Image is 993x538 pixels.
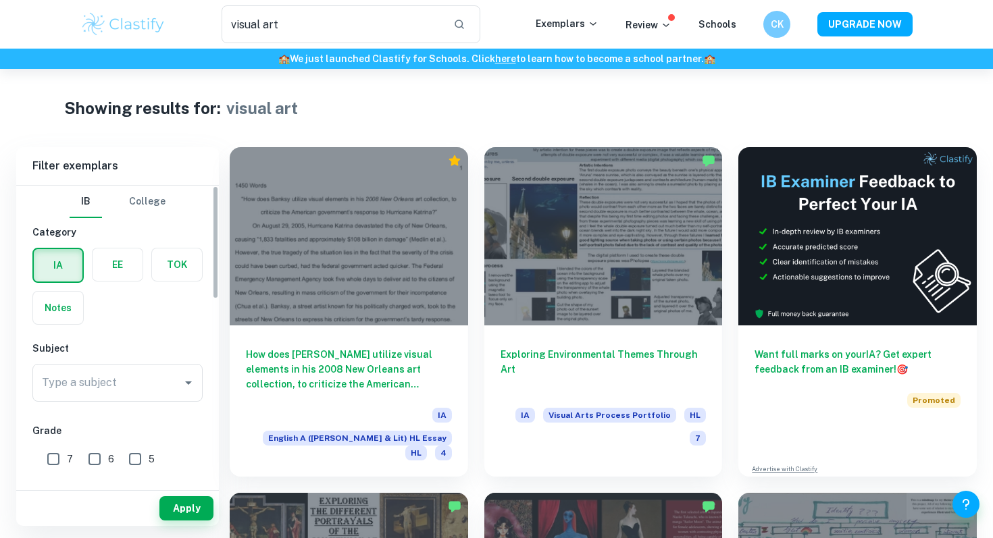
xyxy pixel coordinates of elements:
span: 1 [190,483,194,498]
h1: visual art [226,96,298,120]
h6: We just launched Clastify for Schools. Click to learn how to become a school partner. [3,51,990,66]
button: CK [763,11,790,38]
span: 7 [690,431,706,446]
span: 2 [149,483,155,498]
img: Thumbnail [738,147,977,325]
button: IA [34,249,82,281]
img: Clastify logo [80,11,166,38]
a: Want full marks on yourIA? Get expert feedback from an IB examiner!PromotedAdvertise with Clastify [738,147,977,477]
p: Exemplars [536,16,599,31]
input: Search for any exemplars... [222,5,442,43]
span: 7 [67,452,73,466]
h6: Want full marks on your IA ? Get expert feedback from an IB examiner! [755,347,961,377]
button: UPGRADE NOW [817,12,913,36]
h6: Subject [32,341,203,356]
span: 5 [149,452,155,466]
a: Exploring Environmental Themes Through ArtIAVisual Arts Process PortfolioHL7 [484,147,723,477]
button: Open [179,373,198,392]
h6: CK [769,17,785,32]
span: Visual Arts Process Portfolio [543,408,676,423]
img: Marked [702,500,715,513]
span: 4 [435,446,452,460]
a: Advertise with Clastify [752,464,817,474]
p: Review [626,18,671,32]
span: HL [405,446,427,460]
span: 🏫 [278,53,290,64]
span: 6 [108,452,114,466]
button: IB [70,186,102,218]
img: Marked [702,154,715,167]
a: Schools [698,19,736,30]
span: 3 [109,483,115,498]
img: Marked [448,500,461,513]
span: Promoted [907,393,961,408]
span: 🏫 [704,53,715,64]
span: IA [515,408,535,423]
div: Premium [448,154,461,167]
span: IA [432,408,452,423]
h6: Grade [32,423,203,438]
h6: Category [32,225,203,240]
div: Filter type choice [70,186,165,218]
button: College [129,186,165,218]
a: How does [PERSON_NAME] utilize visual elements in his 2008 New Orleans art collection, to critici... [230,147,468,477]
h6: Exploring Environmental Themes Through Art [501,347,707,392]
span: English A ([PERSON_NAME] & Lit) HL Essay [263,431,452,446]
button: Apply [159,496,213,520]
span: HL [684,408,706,423]
button: Notes [33,292,83,324]
span: 4 [67,483,74,498]
h6: How does [PERSON_NAME] utilize visual elements in his 2008 New Orleans art collection, to critici... [246,347,452,392]
h1: Showing results for: [64,96,221,120]
a: here [495,53,516,64]
button: Help and Feedback [952,491,979,518]
button: TOK [152,248,202,281]
span: 🎯 [896,364,908,375]
h6: Filter exemplars [16,147,219,185]
button: EE [93,248,143,281]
